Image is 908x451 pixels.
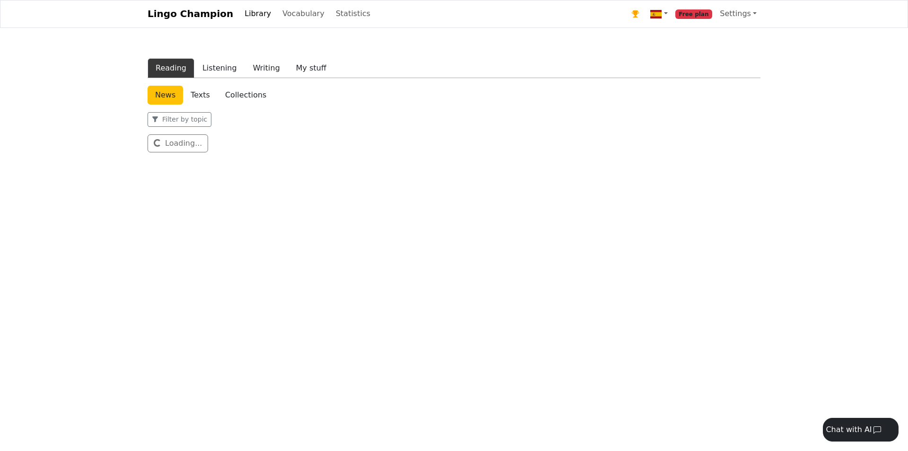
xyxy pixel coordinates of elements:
[823,418,899,442] button: Chat with AI
[148,4,233,23] a: Lingo Champion
[148,86,183,105] a: News
[288,58,334,78] button: My stuff
[650,9,662,20] img: es.svg
[245,58,288,78] button: Writing
[148,112,211,127] button: Filter by topic
[716,4,760,23] a: Settings
[194,58,245,78] button: Listening
[332,4,374,23] a: Statistics
[218,86,274,105] a: Collections
[241,4,275,23] a: Library
[826,424,872,435] div: Chat with AI
[675,9,713,19] span: Free plan
[672,4,716,24] a: Free plan
[183,86,218,105] a: Texts
[279,4,328,23] a: Vocabulary
[148,58,194,78] button: Reading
